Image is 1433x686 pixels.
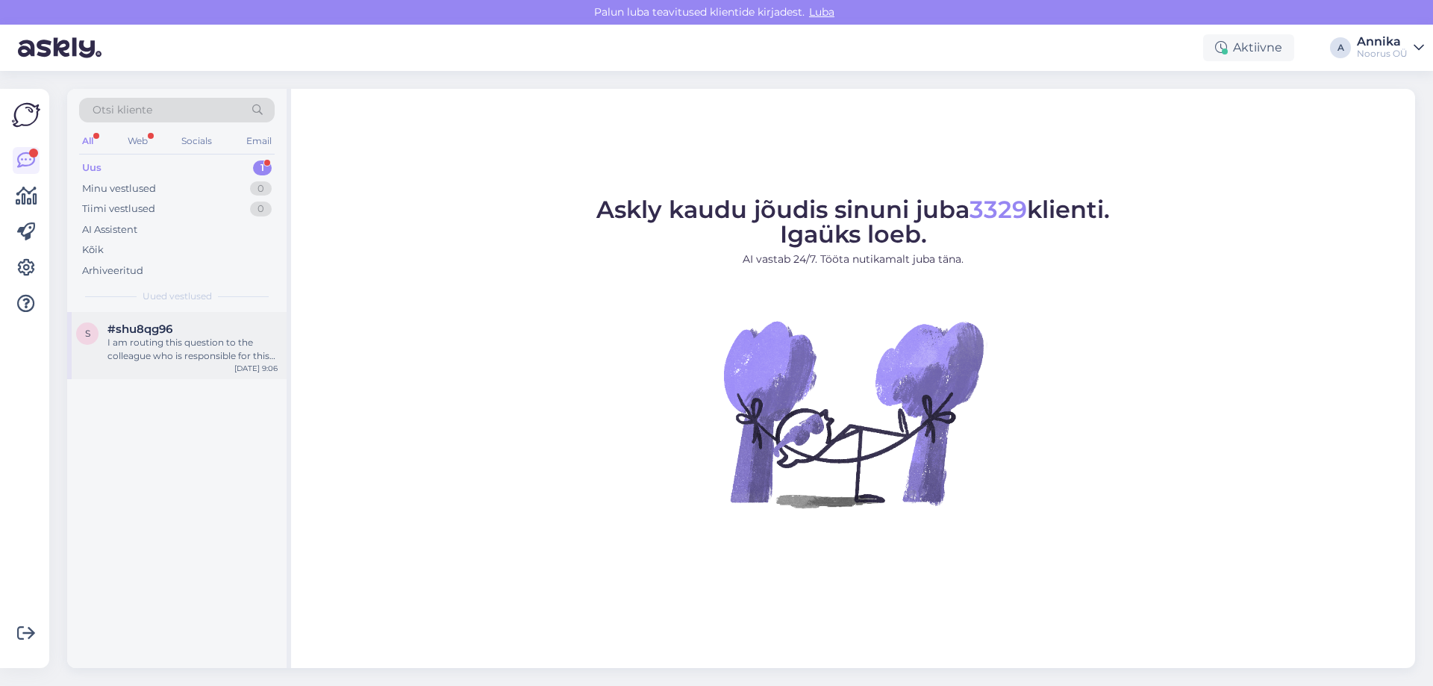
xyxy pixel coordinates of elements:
[82,160,102,175] div: Uus
[1357,36,1424,60] a: AnnikaNoorus OÜ
[82,181,156,196] div: Minu vestlused
[79,131,96,151] div: All
[12,101,40,129] img: Askly Logo
[250,181,272,196] div: 0
[805,5,839,19] span: Luba
[85,328,90,339] span: s
[719,279,987,548] img: No Chat active
[82,202,155,216] div: Tiimi vestlused
[82,243,104,258] div: Kõik
[178,131,215,151] div: Socials
[1203,34,1294,61] div: Aktiivne
[143,290,212,303] span: Uued vestlused
[596,195,1110,249] span: Askly kaudu jõudis sinuni juba klienti. Igaüks loeb.
[82,222,137,237] div: AI Assistent
[93,102,152,118] span: Otsi kliente
[125,131,151,151] div: Web
[250,202,272,216] div: 0
[82,264,143,278] div: Arhiveeritud
[243,131,275,151] div: Email
[107,322,172,336] span: #shu8qg96
[1357,48,1408,60] div: Noorus OÜ
[253,160,272,175] div: 1
[234,363,278,374] div: [DATE] 9:06
[1330,37,1351,58] div: A
[1357,36,1408,48] div: Annika
[970,195,1027,224] span: 3329
[107,336,278,363] div: I am routing this question to the colleague who is responsible for this topic. The reply might ta...
[596,252,1110,267] p: AI vastab 24/7. Tööta nutikamalt juba täna.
